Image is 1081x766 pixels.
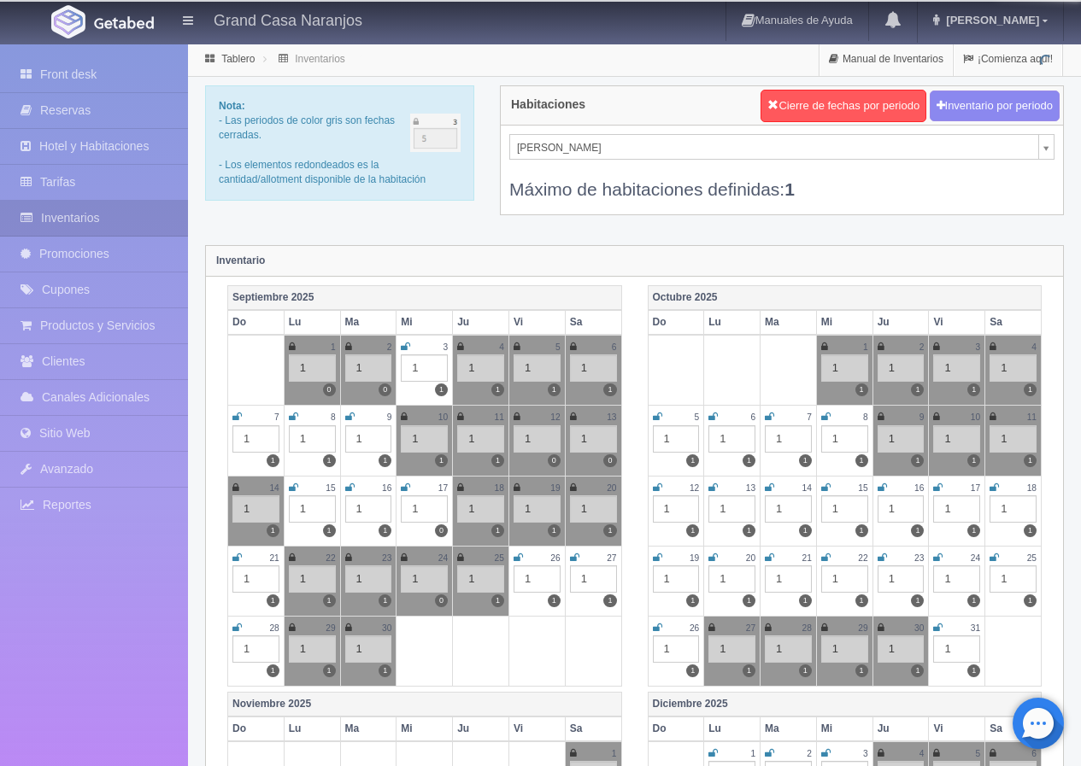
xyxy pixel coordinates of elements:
[438,483,448,493] small: 17
[990,425,1037,453] div: 1
[929,716,985,741] th: Vi
[345,354,392,382] div: 1
[548,594,561,607] label: 1
[653,635,700,663] div: 1
[765,565,812,593] div: 1
[228,285,622,310] th: Septiembre 2025
[784,179,795,199] b: 1
[858,623,867,633] small: 29
[457,354,504,382] div: 1
[397,716,453,741] th: Mi
[708,565,755,593] div: 1
[267,594,279,607] label: 1
[1024,454,1037,467] label: 1
[816,716,872,741] th: Mi
[855,524,868,537] label: 1
[821,635,868,663] div: 1
[967,524,980,537] label: 1
[491,383,504,396] label: 1
[942,14,1039,26] span: [PERSON_NAME]
[653,565,700,593] div: 1
[1027,483,1037,493] small: 18
[911,664,924,677] label: 1
[821,495,868,523] div: 1
[397,310,453,335] th: Mi
[1027,412,1037,422] small: 11
[761,310,817,335] th: Ma
[401,495,448,523] div: 1
[514,565,561,593] div: 1
[704,310,761,335] th: Lu
[855,594,868,607] label: 1
[269,483,279,493] small: 14
[802,553,812,563] small: 21
[382,483,391,493] small: 16
[648,692,1042,716] th: Diciembre 2025
[765,635,812,663] div: 1
[289,565,336,593] div: 1
[799,594,812,607] label: 1
[214,9,362,30] h4: Grand Casa Naranjos
[1031,342,1037,352] small: 4
[269,553,279,563] small: 21
[548,383,561,396] label: 1
[976,342,981,352] small: 3
[648,716,704,741] th: Do
[761,90,926,122] button: Cierre de fechas por periodo
[603,524,616,537] label: 1
[990,495,1037,523] div: 1
[1024,594,1037,607] label: 1
[971,412,980,422] small: 10
[379,383,391,396] label: 0
[914,553,924,563] small: 23
[443,342,448,352] small: 3
[435,594,448,607] label: 0
[326,553,335,563] small: 22
[821,354,868,382] div: 1
[933,354,980,382] div: 1
[704,716,761,741] th: Lu
[221,53,255,65] a: Tablero
[690,483,699,493] small: 12
[695,412,700,422] small: 5
[267,524,279,537] label: 1
[491,454,504,467] label: 1
[387,342,392,352] small: 2
[967,383,980,396] label: 1
[954,43,1062,76] a: ¡Comienza aquí!
[219,100,245,112] b: Nota:
[648,310,704,335] th: Do
[323,524,336,537] label: 1
[323,454,336,467] label: 1
[453,310,509,335] th: Ju
[269,623,279,633] small: 28
[653,425,700,453] div: 1
[985,310,1042,335] th: Sa
[228,692,622,716] th: Noviembre 2025
[565,716,621,741] th: Sa
[607,553,616,563] small: 27
[326,483,335,493] small: 15
[807,749,812,758] small: 2
[514,495,561,523] div: 1
[387,412,392,422] small: 9
[401,354,448,382] div: 1
[94,16,154,29] img: Getabed
[548,454,561,467] label: 0
[495,483,504,493] small: 18
[267,664,279,677] label: 1
[509,160,1055,202] div: Máximo de habitaciones definidas:
[855,454,868,467] label: 1
[863,342,868,352] small: 1
[435,524,448,537] label: 0
[821,565,868,593] div: 1
[284,310,340,335] th: Lu
[205,85,474,201] div: - Las periodos de color gris son fechas cerradas. - Los elementos redondeados es la cantidad/allo...
[379,524,391,537] label: 1
[517,135,1031,161] span: [PERSON_NAME]
[855,664,868,677] label: 1
[686,454,699,467] label: 1
[933,425,980,453] div: 1
[872,716,929,741] th: Ju
[570,425,617,453] div: 1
